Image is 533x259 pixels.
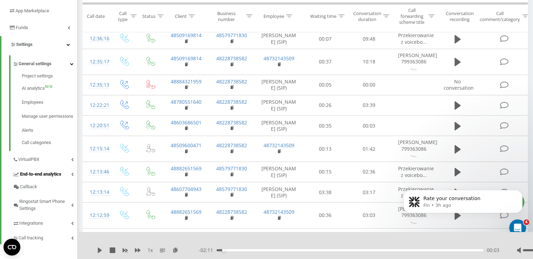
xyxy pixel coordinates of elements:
[90,78,104,92] div: 12:35:13
[347,95,391,115] td: 03:39
[22,85,45,92] span: AI analytics
[22,139,51,146] span: Call categories
[90,185,104,199] div: 12:13:14
[479,10,520,22] div: Call comment/category
[117,10,129,22] div: Call type
[347,75,391,95] td: 00:00
[398,52,437,71] span: [PERSON_NAME] 799363086 -...
[254,75,303,95] td: [PERSON_NAME] (SIP)
[16,42,33,47] span: Settings
[216,119,247,126] a: 48228738582
[171,186,201,192] a: 48607704943
[303,136,347,162] td: 00:13
[22,137,77,146] a: Call categories
[171,98,201,105] a: 48780551640
[303,182,347,203] td: 03:38
[90,209,104,222] div: 12:12:59
[16,25,28,30] span: Funds
[19,60,52,67] span: General settings
[347,203,391,229] td: 03:03
[22,109,77,123] a: Manage user permissions
[22,81,77,95] a: AI analyticsNEW
[216,98,247,105] a: 48228738582
[216,32,247,39] a: 48579771830
[254,29,303,49] td: [PERSON_NAME] (SIP)
[216,186,247,192] a: 48579771830
[398,165,434,178] span: Przekierowanie z voicebo...
[1,36,77,53] a: Settings
[171,209,201,215] a: 48882651569
[4,239,20,255] button: Open CMP widget
[19,220,43,227] span: Integrations
[509,219,526,236] iframe: Intercom live chat
[347,49,391,75] td: 10:18
[13,193,77,215] a: Ringostat Smart Phone Settings
[87,13,105,19] div: Call date
[216,78,247,85] a: 48228738582
[264,142,294,149] a: 48732143509
[487,247,499,254] span: 00:03
[90,142,104,156] div: 12:15:14
[13,230,77,244] a: Call tracking
[254,162,303,182] td: [PERSON_NAME] (SIP)
[171,119,201,126] a: 48603686501
[347,116,391,136] td: 00:03
[22,73,77,81] a: Project settings
[22,123,77,137] a: Alerts
[347,29,391,49] td: 09:48
[19,234,43,241] span: Call tracking
[443,10,477,22] div: Conversation recording
[254,116,303,136] td: [PERSON_NAME] (SIP)
[171,32,201,39] a: 48509169814
[398,139,437,158] span: [PERSON_NAME] 799363086 -...
[13,215,77,230] a: Integrations
[347,162,391,182] td: 02:36
[18,156,39,163] span: VirtualPBX
[216,142,247,149] a: 48228738582
[13,151,77,166] a: VirtualPBX
[303,95,347,115] td: 00:26
[303,162,347,182] td: 00:15
[90,119,104,132] div: 12:20:51
[444,78,474,91] span: No conversation
[216,165,247,172] a: 48579771830
[254,182,303,203] td: [PERSON_NAME] (SIP)
[347,136,391,162] td: 01:42
[303,49,347,75] td: 00:37
[13,166,77,180] a: End-to-end analytics
[20,171,61,178] span: End-to-end analytics
[142,13,156,19] div: Status
[264,209,294,215] a: 48732143509
[524,219,529,225] span: 4
[397,7,426,25] div: Call forwarding scheme title
[22,127,33,134] span: Alerts
[264,13,284,19] div: Employee
[22,73,53,80] span: Project settings
[90,98,104,112] div: 12:22:21
[347,228,391,254] td: 01:41
[209,10,245,22] div: Business number
[393,175,533,240] iframe: Intercom notifications message
[90,165,104,179] div: 12:13:46
[303,116,347,136] td: 00:35
[222,249,225,252] div: Accessibility label
[303,203,347,229] td: 00:36
[310,13,336,19] div: Waiting time
[148,247,153,254] span: 1 x
[254,95,303,115] td: [PERSON_NAME] (SIP)
[303,29,347,49] td: 00:07
[22,95,77,109] a: Employees
[171,165,201,172] a: 48882651569
[171,142,201,149] a: 48509600471
[15,8,49,13] span: App Marketplace
[216,209,247,215] a: 48228738582
[90,55,104,69] div: 12:35:17
[13,55,77,70] a: General settings
[303,228,347,254] td: 00:31
[175,13,187,19] div: Client
[171,78,201,85] a: 48884321959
